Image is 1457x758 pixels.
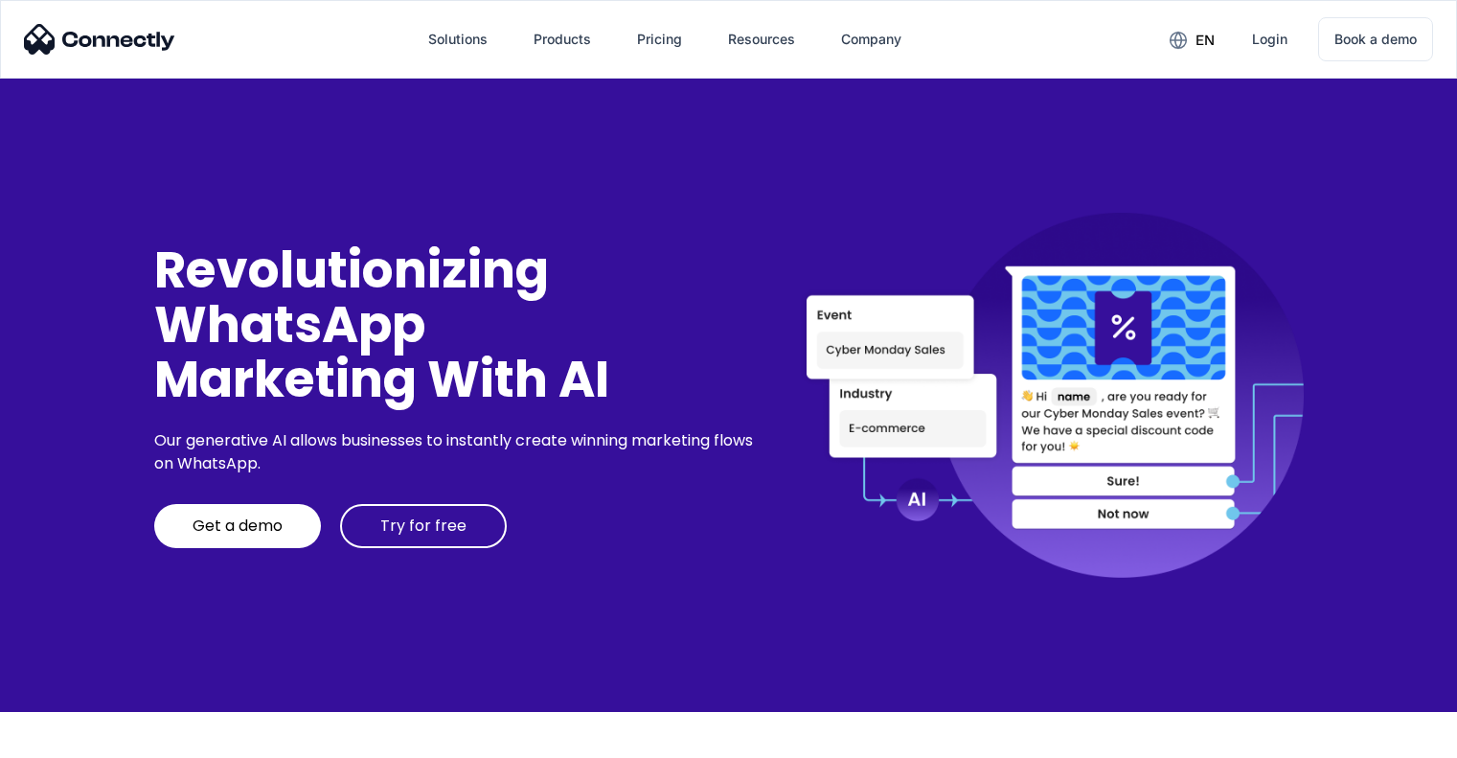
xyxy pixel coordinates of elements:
[154,504,321,548] a: Get a demo
[534,26,591,53] div: Products
[154,242,760,407] div: Revolutionizing WhatsApp Marketing With AI
[622,16,697,62] a: Pricing
[193,517,283,536] div: Get a demo
[826,16,917,62] div: Company
[713,16,810,62] div: Resources
[24,24,175,55] img: Connectly Logo
[1237,16,1303,62] a: Login
[380,517,467,536] div: Try for free
[1154,25,1229,54] div: en
[38,724,115,751] ul: Language list
[413,16,503,62] div: Solutions
[428,26,488,53] div: Solutions
[518,16,606,62] div: Products
[340,504,507,548] a: Try for free
[19,724,115,751] aside: Language selected: English
[728,26,795,53] div: Resources
[637,26,682,53] div: Pricing
[1318,17,1433,61] a: Book a demo
[841,26,901,53] div: Company
[154,429,760,475] div: Our generative AI allows businesses to instantly create winning marketing flows on WhatsApp.
[1195,27,1215,54] div: en
[1252,26,1287,53] div: Login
